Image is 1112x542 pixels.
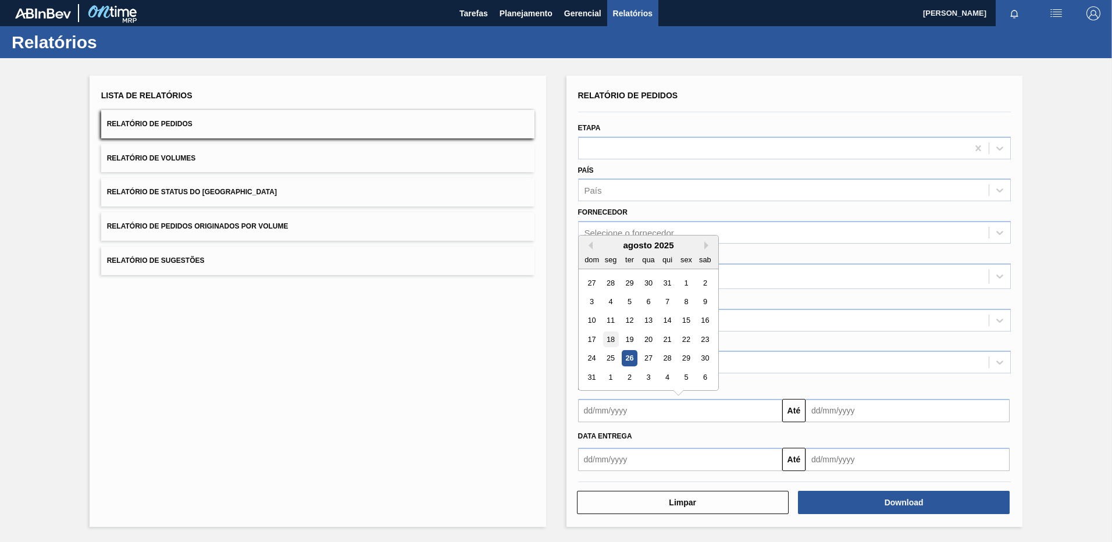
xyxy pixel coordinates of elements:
[101,91,193,100] span: Lista de Relatórios
[101,144,534,173] button: Relatório de Volumes
[603,252,618,268] div: seg
[659,275,675,291] div: Choose quinta-feira, 31 de julho de 2025
[640,369,656,385] div: Choose quarta-feira, 3 de setembro de 2025
[678,351,694,366] div: Choose sexta-feira, 29 de agosto de 2025
[459,6,488,20] span: Tarefas
[678,369,694,385] div: Choose sexta-feira, 5 de setembro de 2025
[621,252,637,268] div: ter
[107,120,193,128] span: Relatório de Pedidos
[659,369,675,385] div: Choose quinta-feira, 4 de setembro de 2025
[584,275,600,291] div: Choose domingo, 27 de julho de 2025
[107,154,195,162] span: Relatório de Volumes
[603,331,618,347] div: Choose segunda-feira, 18 de agosto de 2025
[798,491,1010,514] button: Download
[603,294,618,309] div: Choose segunda-feira, 4 de agosto de 2025
[578,432,632,440] span: Data entrega
[584,241,593,249] button: Previous Month
[697,313,712,329] div: Choose sábado, 16 de agosto de 2025
[659,331,675,347] div: Choose quinta-feira, 21 de agosto de 2025
[584,313,600,329] div: Choose domingo, 10 de agosto de 2025
[584,228,674,238] div: Selecione o fornecedor
[621,294,637,309] div: Choose terça-feira, 5 de agosto de 2025
[613,6,653,20] span: Relatórios
[578,399,782,422] input: dd/mm/yyyy
[500,6,553,20] span: Planejamento
[603,275,618,291] div: Choose segunda-feira, 28 de julho de 2025
[621,313,637,329] div: Choose terça-feira, 12 de agosto de 2025
[678,294,694,309] div: Choose sexta-feira, 8 de agosto de 2025
[578,91,678,100] span: Relatório de Pedidos
[704,241,712,249] button: Next Month
[107,222,288,230] span: Relatório de Pedidos Originados por Volume
[578,448,782,471] input: dd/mm/yyyy
[1049,6,1063,20] img: userActions
[107,256,205,265] span: Relatório de Sugestões
[621,351,637,366] div: Choose terça-feira, 26 de agosto de 2025
[640,331,656,347] div: Choose quarta-feira, 20 de agosto de 2025
[603,369,618,385] div: Choose segunda-feira, 1 de setembro de 2025
[806,448,1010,471] input: dd/mm/yyyy
[697,351,712,366] div: Choose sábado, 30 de agosto de 2025
[659,294,675,309] div: Choose quinta-feira, 7 de agosto de 2025
[659,313,675,329] div: Choose quinta-feira, 14 de agosto de 2025
[1086,6,1100,20] img: Logout
[678,331,694,347] div: Choose sexta-feira, 22 de agosto de 2025
[579,240,718,250] div: agosto 2025
[564,6,601,20] span: Gerencial
[678,252,694,268] div: sex
[678,275,694,291] div: Choose sexta-feira, 1 de agosto de 2025
[640,275,656,291] div: Choose quarta-feira, 30 de julho de 2025
[603,313,618,329] div: Choose segunda-feira, 11 de agosto de 2025
[582,273,714,387] div: month 2025-08
[697,369,712,385] div: Choose sábado, 6 de setembro de 2025
[584,186,602,195] div: País
[15,8,71,19] img: TNhmsLtSVTkK8tSr43FrP2fwEKptu5GPRR3wAAAABJRU5ErkJggg==
[640,313,656,329] div: Choose quarta-feira, 13 de agosto de 2025
[782,448,806,471] button: Até
[578,166,594,174] label: País
[697,252,712,268] div: sab
[101,178,534,206] button: Relatório de Status do [GEOGRAPHIC_DATA]
[584,294,600,309] div: Choose domingo, 3 de agosto de 2025
[697,331,712,347] div: Choose sábado, 23 de agosto de 2025
[578,124,601,132] label: Etapa
[603,351,618,366] div: Choose segunda-feira, 25 de agosto de 2025
[678,313,694,329] div: Choose sexta-feira, 15 de agosto de 2025
[101,212,534,241] button: Relatório de Pedidos Originados por Volume
[659,252,675,268] div: qui
[782,399,806,422] button: Até
[640,252,656,268] div: qua
[996,5,1033,22] button: Notificações
[621,331,637,347] div: Choose terça-feira, 19 de agosto de 2025
[806,399,1010,422] input: dd/mm/yyyy
[107,188,277,196] span: Relatório de Status do [GEOGRAPHIC_DATA]
[584,252,600,268] div: dom
[577,491,789,514] button: Limpar
[584,351,600,366] div: Choose domingo, 24 de agosto de 2025
[697,275,712,291] div: Choose sábado, 2 de agosto de 2025
[640,351,656,366] div: Choose quarta-feira, 27 de agosto de 2025
[640,294,656,309] div: Choose quarta-feira, 6 de agosto de 2025
[101,247,534,275] button: Relatório de Sugestões
[659,351,675,366] div: Choose quinta-feira, 28 de agosto de 2025
[12,35,218,49] h1: Relatórios
[578,208,628,216] label: Fornecedor
[621,369,637,385] div: Choose terça-feira, 2 de setembro de 2025
[584,369,600,385] div: Choose domingo, 31 de agosto de 2025
[697,294,712,309] div: Choose sábado, 9 de agosto de 2025
[101,110,534,138] button: Relatório de Pedidos
[621,275,637,291] div: Choose terça-feira, 29 de julho de 2025
[584,331,600,347] div: Choose domingo, 17 de agosto de 2025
